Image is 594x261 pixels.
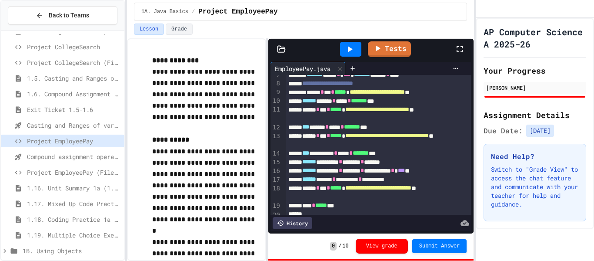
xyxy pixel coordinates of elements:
[419,243,460,250] span: Submit Answer
[27,215,121,224] span: 1.18. Coding Practice 1a (1.1-1.6)
[484,109,586,121] h2: Assignment Details
[8,6,117,25] button: Back to Teams
[270,184,281,202] div: 18
[270,176,281,184] div: 17
[192,8,195,15] span: /
[491,165,579,209] p: Switch to "Grade View" to access the chat feature and communicate with your teacher for help and ...
[270,71,281,79] div: 7
[491,151,579,162] h3: Need Help?
[270,62,346,75] div: EmployeePay.java
[270,211,281,220] div: 20
[27,230,121,240] span: 1.19. Multiple Choice Exercises for Unit 1a (1.1-1.6)
[270,167,281,176] div: 16
[270,132,281,149] div: 13
[368,41,411,57] a: Tests
[270,123,281,132] div: 12
[270,158,281,167] div: 15
[338,243,341,250] span: /
[342,243,348,250] span: 10
[27,89,121,98] span: 1.6. Compound Assignment Operators
[141,8,188,15] span: 1A. Java Basics
[484,125,523,136] span: Due Date:
[27,199,121,208] span: 1.17. Mixed Up Code Practice 1.1-1.6
[330,242,337,251] span: 0
[27,58,121,67] span: Project CollegeSearch (File Input)
[270,79,281,88] div: 8
[270,149,281,158] div: 14
[484,64,586,77] h2: Your Progress
[484,26,586,50] h1: AP Computer Science A 2025-26
[27,183,121,193] span: 1.16. Unit Summary 1a (1.1-1.6)
[27,168,121,177] span: Project EmployeePay (File Input)
[134,24,164,35] button: Lesson
[27,105,121,114] span: Exit Ticket 1.5-1.6
[27,152,121,161] span: Compound assignment operators - Quiz
[27,121,121,130] span: Casting and Ranges of variables - Quiz
[270,97,281,105] div: 10
[49,11,89,20] span: Back to Teams
[27,136,121,146] span: Project EmployeePay
[356,239,408,254] button: View grade
[270,202,281,210] div: 19
[412,239,467,253] button: Submit Answer
[27,42,121,51] span: Project CollegeSearch
[273,217,312,229] div: History
[23,246,121,255] span: 1B. Using Objects
[486,84,584,92] div: [PERSON_NAME]
[198,7,277,17] span: Project EmployeePay
[270,64,335,73] div: EmployeePay.java
[270,88,281,97] div: 9
[27,74,121,83] span: 1.5. Casting and Ranges of Values
[526,125,554,137] span: [DATE]
[166,24,193,35] button: Grade
[270,105,281,123] div: 11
